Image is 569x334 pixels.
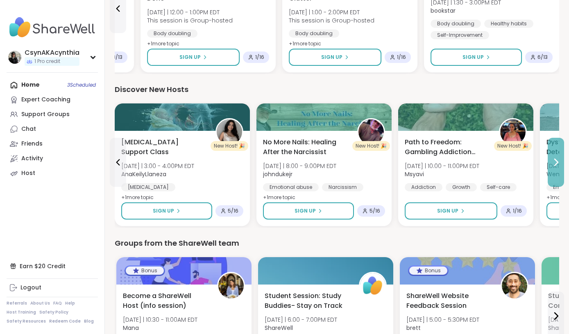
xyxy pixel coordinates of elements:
[53,300,62,306] a: FAQ
[502,273,527,298] img: brett
[147,8,233,16] span: [DATE] | 12:00 - 1:00PM EDT
[153,207,174,215] span: Sign Up
[289,8,374,16] span: [DATE] | 1:00 - 2:00PM EDT
[263,202,354,220] button: Sign Up
[21,169,35,177] div: Host
[211,141,248,151] div: New Host! 🎉
[405,137,490,157] span: Path to Freedom: Gambling Addiction support group
[431,20,481,28] div: Body doubling
[265,291,350,311] span: Student Session: Study Buddies- Stay on Track
[21,140,43,148] div: Friends
[217,119,242,145] img: AnaKeilyLlaneza
[437,207,458,215] span: Sign Up
[295,207,316,215] span: Sign Up
[123,324,139,332] b: Mana
[265,316,337,324] span: [DATE] | 6:00 - 7:00PM EDT
[7,318,46,324] a: Safety Resources
[121,162,194,170] span: [DATE] | 3:00 - 4:00PM EDT
[112,54,122,61] span: 8 / 13
[406,324,421,332] b: brett
[7,300,27,306] a: Referrals
[263,162,336,170] span: [DATE] | 8:00 - 9:00PM EDT
[289,49,381,66] button: Sign Up
[123,291,208,311] span: Become a ShareWell Host (info session)
[218,273,244,298] img: Mana
[7,13,98,42] img: ShareWell Nav Logo
[39,309,68,315] a: Safety Policy
[405,202,497,220] button: Sign Up
[84,318,94,324] a: Blog
[7,107,98,122] a: Support Groups
[49,318,81,324] a: Redeem Code
[409,267,447,275] div: Bonus
[8,51,21,64] img: CsynAKAcynthia
[7,259,98,273] div: Earn $20 Credit
[352,141,390,151] div: New Host! 🎉
[405,162,479,170] span: [DATE] | 10:00 - 11:00PM EDT
[494,141,532,151] div: New Host! 🎉
[484,20,533,28] div: Healthy habits
[126,267,164,275] div: Bonus
[321,54,342,61] span: Sign Up
[431,31,489,39] div: Self-Improvement
[7,309,36,315] a: Host Training
[34,58,60,65] span: 1 Pro credit
[121,170,166,178] b: AnaKeilyLlaneza
[397,54,406,61] span: 1 / 16
[147,16,233,25] span: This session is Group-hosted
[431,7,456,15] b: bookstar
[480,183,517,191] div: Self-care
[25,48,79,57] div: CsynAKAcynthia
[263,183,319,191] div: Emotional abuse
[115,238,559,249] div: Groups from the ShareWell team
[147,49,240,66] button: Sign Up
[228,208,238,214] span: 5 / 16
[289,29,339,38] div: Body doubling
[358,119,384,145] img: johndukejr
[431,49,522,66] button: Sign Up
[263,137,348,157] span: No More Nails: Healing After the Narcissist
[21,96,70,104] div: Expert Coaching
[7,122,98,137] a: Chat
[121,183,175,191] div: [MEDICAL_DATA]
[265,324,293,332] b: ShareWell
[7,92,98,107] a: Expert Coaching
[446,183,477,191] div: Growth
[21,110,70,119] div: Support Groups
[405,183,442,191] div: Addiction
[21,125,36,133] div: Chat
[360,273,385,298] img: ShareWell
[289,16,374,25] span: This session is Group-hosted
[20,284,41,292] div: Logout
[115,84,559,95] div: Discover New Hosts
[406,316,479,324] span: [DATE] | 5:00 - 5:30PM EDT
[513,208,522,214] span: 1 / 16
[462,54,484,61] span: Sign Up
[537,54,548,61] span: 6 / 13
[123,316,197,324] span: [DATE] | 10:30 - 11:00AM EDT
[7,166,98,181] a: Host
[21,155,43,163] div: Activity
[263,170,292,178] b: johndukejr
[65,300,75,306] a: Help
[405,170,424,178] b: Msyavi
[179,54,201,61] span: Sign Up
[147,29,197,38] div: Body doubling
[255,54,264,61] span: 1 / 16
[30,300,50,306] a: About Us
[121,137,206,157] span: [MEDICAL_DATA] Support Class
[7,280,98,295] a: Logout
[500,119,526,145] img: Msyavi
[370,208,380,214] span: 5 / 16
[121,202,212,220] button: Sign Up
[7,151,98,166] a: Activity
[322,183,363,191] div: Narcissism
[7,137,98,151] a: Friends
[406,291,492,311] span: ShareWell Website Feedback Session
